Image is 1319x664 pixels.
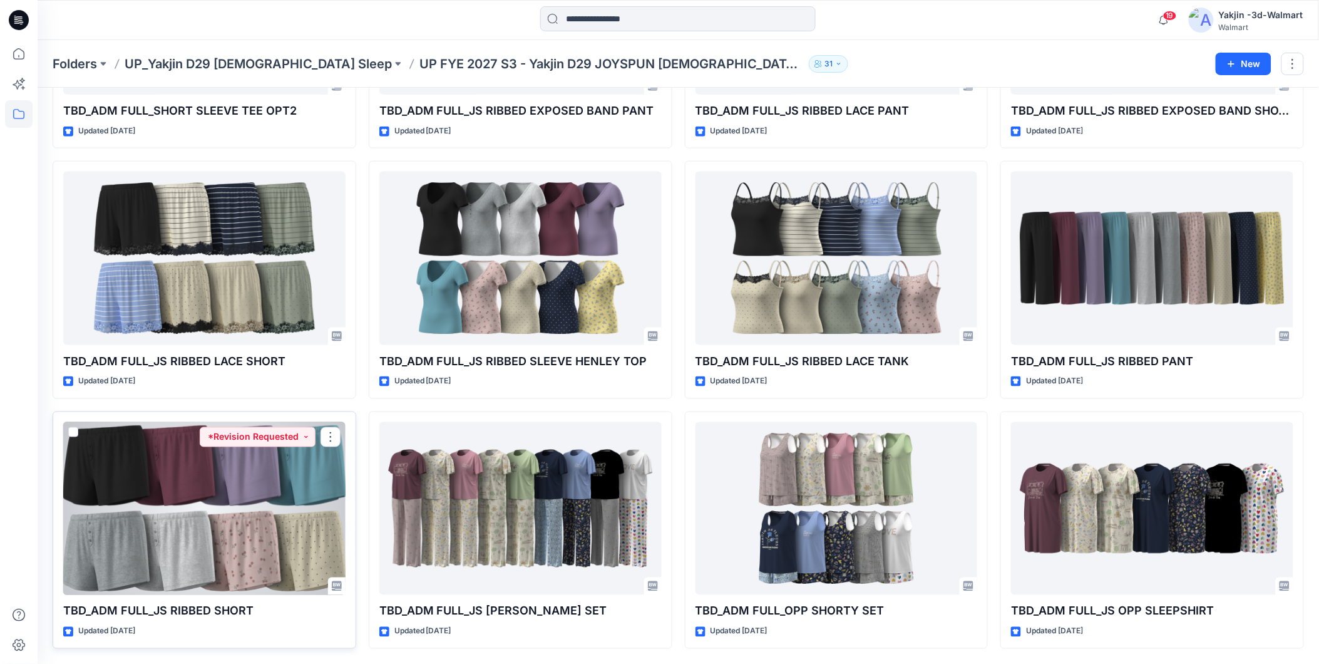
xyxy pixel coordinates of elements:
img: avatar [1189,8,1214,33]
span: 19 [1163,11,1177,21]
p: TBD_ADM FULL_JS OPP SLEEPSHIRT [1011,603,1293,620]
p: Updated [DATE] [1026,625,1083,638]
p: Updated [DATE] [711,625,767,638]
a: TBD_ADM FULL_JS OPP SLEEPSHIRT [1011,422,1293,596]
p: Updated [DATE] [1026,125,1083,138]
button: New [1216,53,1271,75]
p: Updated [DATE] [78,625,135,638]
a: TBD_ADM FULL_OPP SHORTY SET [695,422,978,596]
a: UP_Yakjin D29 [DEMOGRAPHIC_DATA] Sleep [125,55,392,73]
p: Updated [DATE] [394,625,451,638]
a: TBD_ADM FULL_JS RIBBED PANT [1011,172,1293,345]
p: Updated [DATE] [711,125,767,138]
div: Walmart [1219,23,1303,32]
a: TBD_ADM FULL_JS RIBBED SHORT [63,422,346,596]
p: Updated [DATE] [1026,375,1083,388]
p: Updated [DATE] [78,125,135,138]
p: TBD_ADM FULL_OPP SHORTY SET [695,603,978,620]
a: TBD_ADM FULL_JS RIBBED LACE SHORT [63,172,346,345]
p: TBD_ADM FULL_JS RIBBED LACE TANK [695,353,978,370]
button: 31 [809,55,848,73]
a: Folders [53,55,97,73]
a: TBD_ADM FULL_JS RIBBED SLEEVE HENLEY TOP [379,172,662,345]
p: TBD_ADM FULL_JS RIBBED EXPOSED BAND SHORT [1011,102,1293,120]
p: TBD_ADM FULL_JS RIBBED PANT [1011,353,1293,370]
p: 31 [824,57,833,71]
p: TBD_ADM FULL_JS [PERSON_NAME] SET [379,603,662,620]
p: Updated [DATE] [394,375,451,388]
p: UP FYE 2027 S3 - Yakjin D29 JOYSPUN [DEMOGRAPHIC_DATA] Sleepwear [419,55,804,73]
p: TBD_ADM FULL_JS RIBBED LACE SHORT [63,353,346,370]
p: TBD_ADM FULL_JS RIBBED EXPOSED BAND PANT [379,102,662,120]
p: Updated [DATE] [78,375,135,388]
p: TBD_ADM FULL_SHORT SLEEVE TEE OPT2 [63,102,346,120]
p: Updated [DATE] [711,375,767,388]
div: Yakjin -3d-Walmart [1219,8,1303,23]
p: TBD_ADM FULL_JS RIBBED LACE PANT [695,102,978,120]
a: TBD_ADM FULL_JS OPP PJ SET [379,422,662,596]
p: Updated [DATE] [394,125,451,138]
a: TBD_ADM FULL_JS RIBBED LACE TANK [695,172,978,345]
p: TBD_ADM FULL_JS RIBBED SHORT [63,603,346,620]
p: TBD_ADM FULL_JS RIBBED SLEEVE HENLEY TOP [379,353,662,370]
